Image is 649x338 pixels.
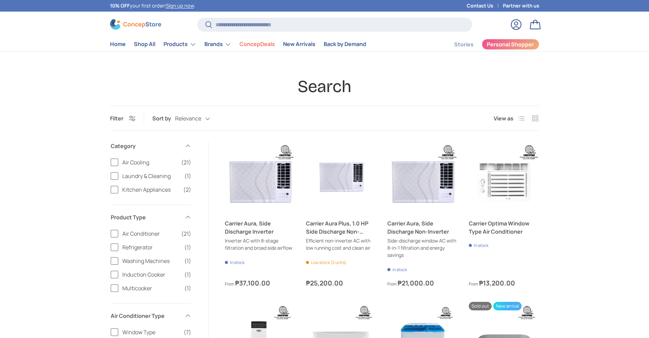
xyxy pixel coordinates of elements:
[175,113,224,124] button: Relevance
[183,186,191,194] span: (2)
[454,38,474,51] a: Stories
[164,38,196,51] a: Products
[122,243,180,251] span: Refrigerator
[225,219,295,236] a: Carrier Aura, Side Discharge Inverter
[283,38,315,51] a: New Arrivals
[494,114,513,122] span: View as
[110,115,136,122] button: Filter
[503,2,539,10] a: Partner with us
[159,38,200,51] summary: Products
[166,2,194,9] a: Sign up now
[469,142,539,212] a: Carrier Optima Window Type Air Conditioner
[467,2,503,10] a: Contact Us
[204,38,231,51] a: Brands
[111,134,191,158] summary: Category
[306,142,376,212] a: Carrier Aura Plus, 1.0 HP Side Discharge Non-Inverter
[387,142,458,212] a: Carrier Aura, Side Discharge Non-Inverter
[110,38,126,51] a: Home
[438,38,539,51] nav: Secondary
[184,172,191,180] span: (1)
[239,38,275,51] a: ConcepDeals
[122,158,177,166] span: Air Cooling
[184,328,191,336] span: (7)
[482,39,539,50] a: Personal Shopper
[175,115,201,122] span: Relevance
[184,243,191,251] span: (1)
[306,219,376,236] a: Carrier Aura Plus, 1.0 HP Side Discharge Non-Inverter
[110,2,195,10] p: your first order! .
[111,312,180,320] span: Air Conditioner Type
[387,219,458,236] a: Carrier Aura, Side Discharge Non-Inverter
[225,142,295,212] a: Carrier Aura, Side Discharge Inverter
[200,38,235,51] summary: Brands
[111,205,191,230] summary: Product Type
[110,38,366,51] nav: Primary
[110,2,130,9] strong: 10% OFF
[111,142,180,150] span: Category
[184,257,191,265] span: (1)
[152,114,175,122] label: Sort by
[469,302,492,310] span: Sold out
[122,270,180,279] span: Induction Cooker
[181,158,191,166] span: (21)
[122,284,180,292] span: Multicooker
[111,304,191,328] summary: Air Conditioner Type
[487,42,534,47] span: Personal Shopper
[184,284,191,292] span: (1)
[122,172,180,180] span: Laundry & Cleaning
[110,115,123,122] span: Filter
[110,19,161,30] img: ConcepStore
[122,186,179,194] span: Kitchen Appliances
[111,213,180,221] span: Product Type
[469,219,539,236] a: Carrier Optima Window Type Air Conditioner
[122,257,180,265] span: Washing Machines
[493,302,522,310] span: New arrival
[110,76,539,97] h1: Search
[324,38,366,51] a: Back by Demand
[122,328,180,336] span: Window Type
[181,230,191,238] span: (21)
[122,230,177,238] span: Air Conditioner
[134,38,155,51] a: Shop All
[184,270,191,279] span: (1)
